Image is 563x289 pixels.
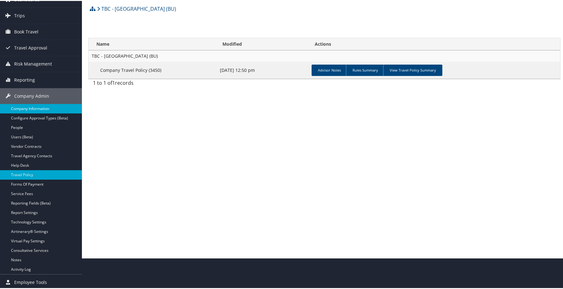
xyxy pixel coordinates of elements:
[309,37,560,49] th: Actions
[14,55,52,71] span: Risk Management
[93,78,202,89] div: 1 to 1 of records
[383,64,442,75] a: View Travel Policy Summary
[14,23,38,39] span: Book Travel
[14,87,49,103] span: Company Admin
[312,64,347,75] a: Advisor Notes
[346,64,384,75] a: Rules Summary
[89,37,217,49] th: Name: activate to sort column ascending
[14,39,47,55] span: Travel Approval
[89,49,560,61] td: TBC - [GEOGRAPHIC_DATA] (BU)
[89,61,217,78] td: Company Travel Policy (3450)
[217,37,309,49] th: Modified: activate to sort column ascending
[14,7,25,23] span: Trips
[14,71,35,87] span: Reporting
[97,2,176,14] a: TBC - [GEOGRAPHIC_DATA] (BU)
[112,78,115,85] span: 1
[217,61,309,78] td: [DATE] 12:50 pm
